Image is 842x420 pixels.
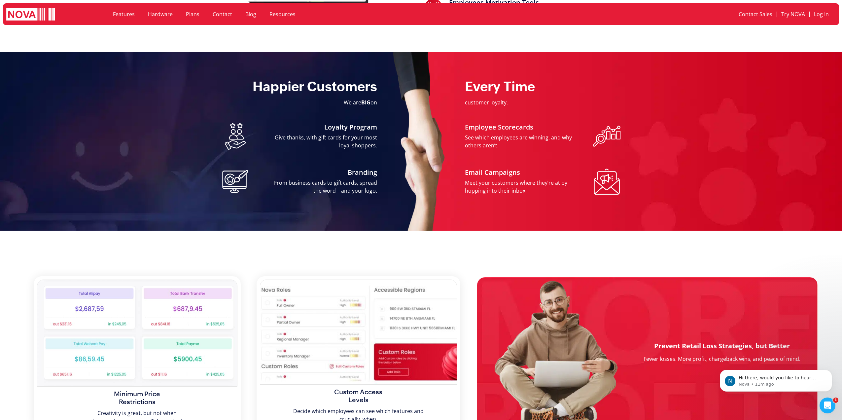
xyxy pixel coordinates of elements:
p: Message from Nova, sent 11m ago [29,25,114,31]
h2: Happier Customers [221,82,377,92]
a: Contact Sales [734,7,777,22]
nav: Menu [589,7,833,22]
span: Employee Scorecards [465,123,533,132]
img: logo white [6,8,55,22]
span: Hi there, would you like to hear more about our service? Please leave us your contact details and... [29,19,106,57]
a: Hardware [141,7,179,22]
h2: Every Time [465,82,621,92]
p: Give thanks, with gift cards for your most loyal shoppers. [270,134,377,149]
p: Fewer losses. More profit, chargeback wins, and peace of mind. [642,355,802,363]
p: From business cards to gift cards, spread the word – and your logo. [270,179,377,195]
span: Email Campaigns [465,168,520,177]
a: Log In [810,7,833,22]
p: See which employees are winning, and why others aren’t. [465,134,572,149]
iframe: Intercom live chat [820,398,835,413]
b: BIG [361,99,370,106]
nav: Menu [106,7,581,22]
span: 1 [833,398,838,403]
p: customer loyalty. [465,98,621,106]
p: Meet your customers where they’re at by hopping into their inbox. [465,179,572,195]
a: Features [106,7,141,22]
span: Branding [348,168,377,177]
a: Try NOVA [777,7,809,22]
h2: Custom Access Levels [334,388,382,404]
p: We are on [221,98,377,106]
a: Contact [206,7,239,22]
a: Plans [179,7,206,22]
h2: Minimum Price Restrictions [114,390,160,406]
a: Blog [239,7,263,22]
a: Resources [263,7,302,22]
iframe: Intercom notifications message [710,356,842,402]
span: Loyalty Program [324,123,377,132]
p: Prevent Retail Loss Strategies, but Better [642,341,802,351]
